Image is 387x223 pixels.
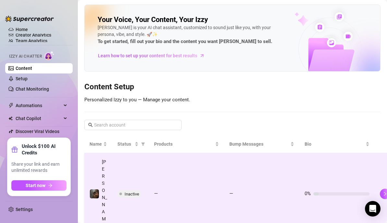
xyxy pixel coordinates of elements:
span: Izzy AI Chatter [9,53,42,60]
h2: Your Voice, Your Content, Your Izzy [98,15,208,24]
th: Name [84,135,112,153]
a: Discover Viral Videos [16,129,59,134]
a: Chat Monitoring [16,86,49,92]
a: Content [16,66,32,71]
span: Chat Copilot [16,113,62,124]
span: filter [140,139,146,149]
span: Start now [26,183,45,188]
span: Products [154,140,214,148]
img: ai-chatter-content-library-cLFOSyPT.png [280,5,380,71]
a: Learn how to set up your content for best results [98,50,210,61]
th: Bump Messages [224,135,299,153]
span: thunderbolt [8,103,14,108]
a: Team Analytics [16,38,47,43]
th: Bio [299,135,375,153]
a: Home [16,27,28,32]
span: Share your link and earn unlimited rewards [11,161,67,174]
img: logo-BBDzfeDw.svg [5,16,54,22]
span: 0% [305,191,311,196]
span: Personalized Izzy to you — Manage your content. [84,97,190,103]
img: Chat Copilot [8,116,13,121]
th: Products [149,135,224,153]
input: Search account [94,121,173,128]
a: Setup [16,76,28,81]
span: gift [11,146,18,153]
th: Status [112,135,149,153]
div: [PERSON_NAME] is your AI chat assistant, customized to sound just like you, with your persona, vi... [98,24,286,46]
img: AI Chatter [44,51,54,60]
strong: To get started, fill out your bio and the content you want [PERSON_NAME] to sell. [98,39,272,44]
span: — [154,191,158,196]
span: search [88,123,93,127]
span: Status [117,140,133,148]
span: Inactive [125,192,139,196]
span: Bump Messages [229,140,289,148]
span: Learn how to set up your content for best results [98,52,197,59]
span: arrow-right [48,183,53,188]
strong: Unlock $100 AI Credits [22,143,67,156]
span: Automations [16,100,62,111]
img: Edgar [90,189,99,198]
h3: Content Setup [84,82,381,92]
a: Creator Analytics [16,30,67,40]
span: Bio [305,140,364,148]
span: — [229,191,233,196]
span: Name [90,140,102,148]
div: Open Intercom Messenger [365,201,381,217]
span: filter [141,142,145,146]
button: Start nowarrow-right [11,180,67,191]
a: Settings [16,207,33,212]
span: arrow-right [199,52,205,59]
